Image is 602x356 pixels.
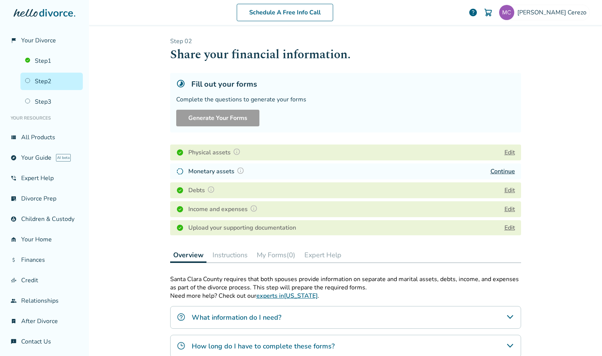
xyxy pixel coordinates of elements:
[188,166,247,176] h4: Monetary assets
[504,186,515,195] button: Edit
[6,169,83,187] a: phone_in_talkExpert Help
[11,216,17,222] span: account_child
[11,236,17,243] span: garage_home
[6,149,83,166] a: exploreYour GuideAI beta
[207,186,215,193] img: Question Mark
[56,154,71,162] span: AI beta
[6,129,83,146] a: view_listAll Products
[6,312,83,330] a: bookmark_checkAfter Divorce
[6,110,83,126] li: Your Resources
[170,306,521,329] div: What information do I need?
[254,247,298,263] button: My Forms(0)
[11,196,17,202] span: list_alt_check
[176,205,184,213] img: Completed
[564,320,602,356] iframe: Chat Widget
[11,37,17,44] span: flag_2
[11,318,17,324] span: bookmark_check
[192,312,281,322] h4: What information do I need?
[20,73,83,90] a: Step2
[170,275,521,292] p: Santa Clara County requires that both spouses provide information on separate and marital assets,...
[6,333,83,350] a: chat_infoContact Us
[192,341,335,351] h4: How long do I have to complete these forms?
[6,272,83,289] a: finance_modeCredit
[499,5,514,20] img: mcerezogt@gmail.com
[11,155,17,161] span: explore
[250,205,258,212] img: Question Mark
[6,251,83,269] a: attach_moneyFinances
[176,149,184,156] img: Completed
[176,95,515,104] div: Complete the questions to generate your forms
[490,167,515,176] a: Continue
[176,110,259,126] button: Generate Your Forms
[188,223,296,232] h4: Upload your supporting documentation
[6,210,83,228] a: account_childChildren & Custody
[256,292,318,300] a: experts in[US_STATE]
[504,224,515,232] a: Edit
[504,205,515,214] button: Edit
[170,292,521,300] p: Need more help? Check out our .
[20,93,83,110] a: Step3
[170,247,206,263] button: Overview
[504,148,515,157] button: Edit
[177,341,186,350] img: How long do I have to complete these forms?
[188,185,217,195] h4: Debts
[176,187,184,194] img: Completed
[177,312,186,322] img: What information do I need?
[11,339,17,345] span: chat_info
[484,8,493,17] img: Cart
[188,148,243,157] h4: Physical assets
[237,4,333,21] a: Schedule A Free Info Call
[301,247,344,263] button: Expert Help
[6,231,83,248] a: garage_homeYour Home
[6,292,83,309] a: groupRelationships
[11,175,17,181] span: phone_in_talk
[11,257,17,263] span: attach_money
[11,298,17,304] span: group
[11,277,17,283] span: finance_mode
[209,247,251,263] button: Instructions
[188,204,260,214] h4: Income and expenses
[191,79,257,89] h5: Fill out your forms
[6,190,83,207] a: list_alt_checkDivorce Prep
[517,8,590,17] span: [PERSON_NAME] Cerezo
[233,148,240,155] img: Question Mark
[11,134,17,140] span: view_list
[21,36,56,45] span: Your Divorce
[20,52,83,70] a: Step1
[176,168,184,175] img: In Progress
[170,37,521,45] p: Step 0 2
[176,224,184,232] img: Completed
[170,45,521,64] h1: Share your financial information.
[6,32,83,49] a: flag_2Your Divorce
[237,167,244,174] img: Question Mark
[469,8,478,17] a: help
